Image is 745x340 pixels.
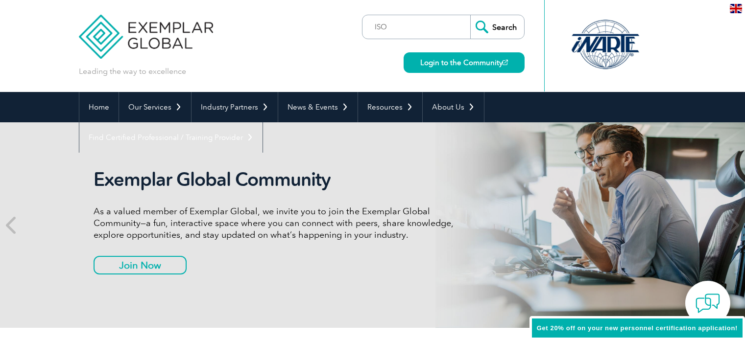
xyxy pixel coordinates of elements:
[94,168,461,191] h2: Exemplar Global Community
[79,92,119,122] a: Home
[278,92,358,122] a: News & Events
[192,92,278,122] a: Industry Partners
[79,66,186,77] p: Leading the way to excellence
[404,52,525,73] a: Login to the Community
[358,92,422,122] a: Resources
[730,4,742,13] img: en
[94,256,187,274] a: Join Now
[423,92,484,122] a: About Us
[470,15,524,39] input: Search
[79,122,263,153] a: Find Certified Professional / Training Provider
[537,324,738,332] span: Get 20% off on your new personnel certification application!
[503,60,508,65] img: open_square.png
[119,92,191,122] a: Our Services
[94,205,461,241] p: As a valued member of Exemplar Global, we invite you to join the Exemplar Global Community—a fun,...
[696,291,720,316] img: contact-chat.png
